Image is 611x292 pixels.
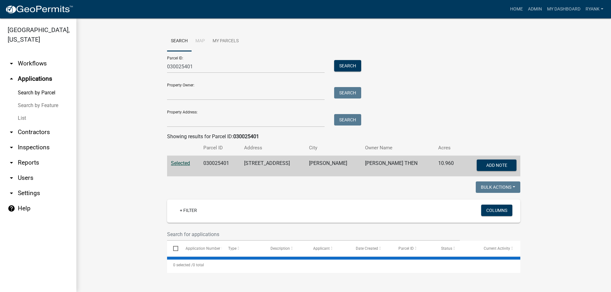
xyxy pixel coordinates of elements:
button: Columns [481,205,512,216]
i: help [8,205,15,212]
a: My Dashboard [544,3,583,15]
span: Date Created [356,246,378,251]
datatable-header-cell: Description [264,241,307,256]
button: Search [334,60,361,71]
datatable-header-cell: Application Number [179,241,222,256]
button: Add Note [477,160,516,171]
th: Parcel ID [200,140,240,155]
datatable-header-cell: Current Activity [478,241,520,256]
th: Address [240,140,305,155]
td: [PERSON_NAME] THEN [361,156,434,177]
i: arrow_drop_up [8,75,15,83]
button: Bulk Actions [476,181,520,193]
td: [STREET_ADDRESS] [240,156,305,177]
td: 10.960 [434,156,463,177]
td: [PERSON_NAME] [305,156,361,177]
span: 0 selected / [173,263,193,267]
i: arrow_drop_down [8,174,15,182]
i: arrow_drop_down [8,144,15,151]
a: Search [167,31,192,51]
a: Admin [525,3,544,15]
a: + Filter [175,205,202,216]
span: Current Activity [484,246,510,251]
th: Owner Name [361,140,434,155]
datatable-header-cell: Date Created [350,241,392,256]
datatable-header-cell: Parcel ID [392,241,435,256]
span: Status [441,246,452,251]
a: Selected [171,160,190,166]
datatable-header-cell: Type [222,241,264,256]
button: Search [334,114,361,126]
div: 0 total [167,257,520,273]
input: Search for applications [167,228,460,241]
strong: 030025401 [233,133,259,139]
i: arrow_drop_down [8,159,15,166]
span: Type [228,246,236,251]
i: arrow_drop_down [8,189,15,197]
a: RyanK [583,3,606,15]
datatable-header-cell: Status [435,241,478,256]
td: 030025401 [200,156,240,177]
datatable-header-cell: Select [167,241,179,256]
span: Parcel ID [398,246,414,251]
button: Search [334,87,361,98]
datatable-header-cell: Applicant [307,241,350,256]
div: Showing results for Parcel ID: [167,133,520,140]
i: arrow_drop_down [8,128,15,136]
span: Applicant [313,246,330,251]
th: Acres [434,140,463,155]
i: arrow_drop_down [8,60,15,67]
span: Description [270,246,290,251]
th: City [305,140,361,155]
a: Home [508,3,525,15]
span: Add Note [486,163,507,168]
span: Application Number [186,246,220,251]
a: My Parcels [209,31,242,51]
